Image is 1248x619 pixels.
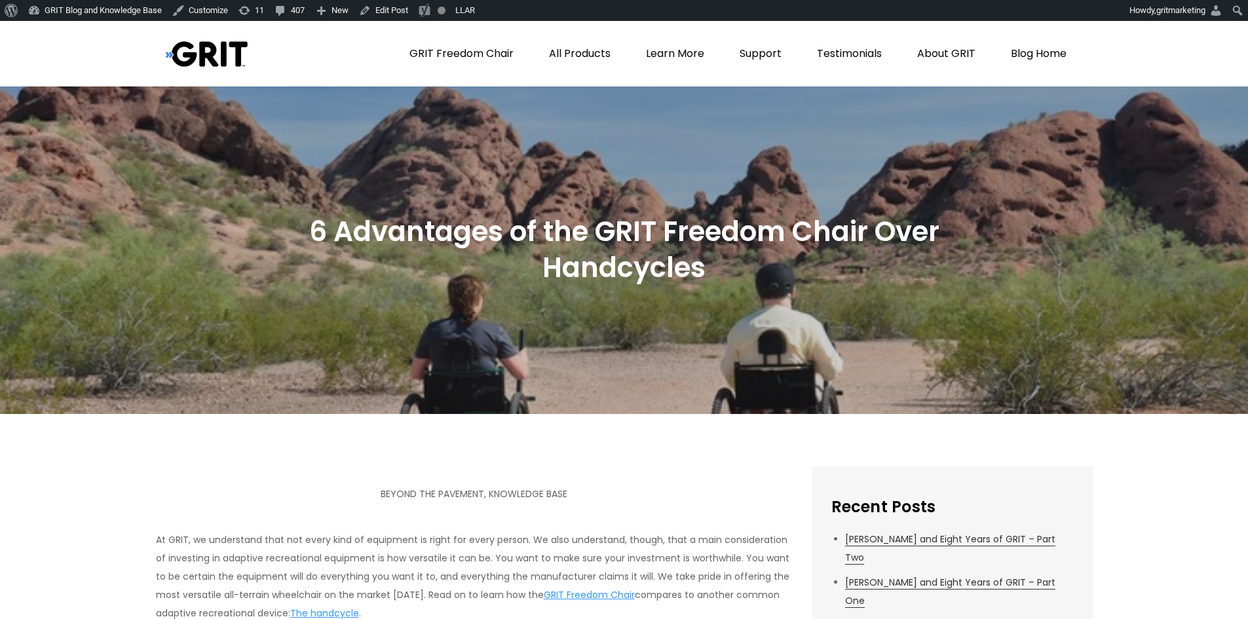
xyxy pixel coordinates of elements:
[801,21,898,86] a: Testimonials
[1156,5,1205,15] span: gritmarketing
[231,214,1017,286] h2: 6 Advantages of the GRIT Freedom Chair Over Handcycles
[630,21,721,86] a: Learn More
[845,576,1055,608] a: [PERSON_NAME] and Eight Years of GRIT – Part One
[166,41,248,67] img: Grit Blog
[994,21,1083,86] a: Blog Home
[831,497,1073,517] h2: Recent Posts
[533,21,627,86] a: All Products
[393,21,530,86] a: GRIT Freedom Chair
[723,21,798,86] a: Support
[544,588,635,601] a: GRIT Freedom Chair
[156,466,792,503] p: BEYOND THE PAVEMENT, KNOWLEDGE BASE
[393,21,1083,86] nav: Primary Menu
[901,21,992,86] a: About GRIT
[845,533,1055,565] a: [PERSON_NAME] and Eight Years of GRIT – Part Two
